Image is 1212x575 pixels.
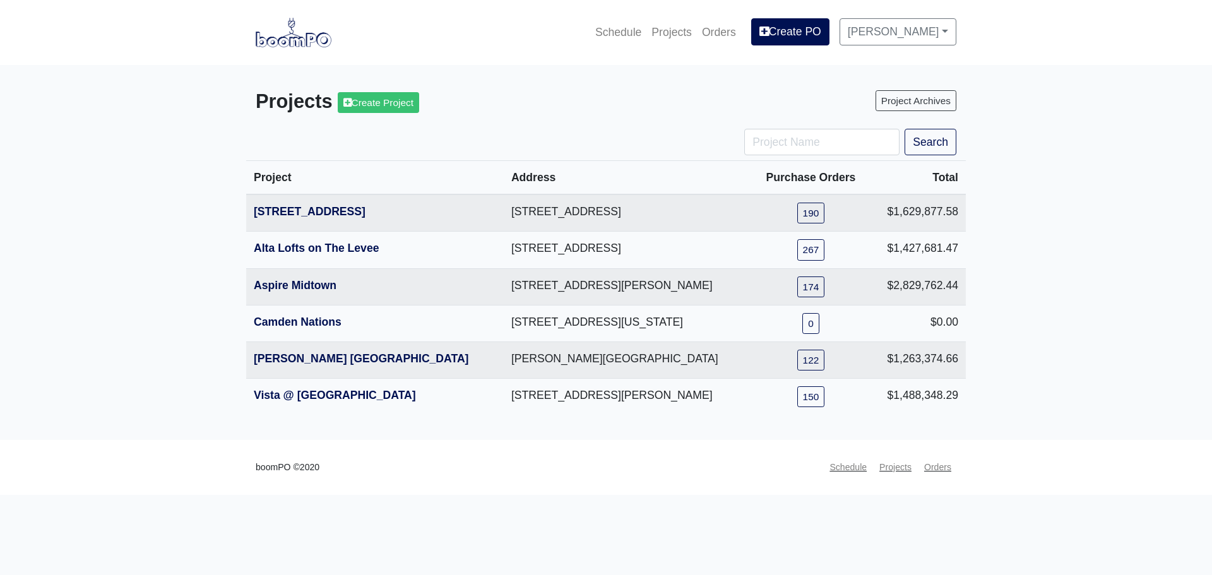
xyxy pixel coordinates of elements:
a: [STREET_ADDRESS] [254,205,365,218]
a: Create Project [338,92,419,113]
th: Project [246,161,504,195]
a: Camden Nations [254,316,342,328]
a: Projects [874,455,917,480]
td: [STREET_ADDRESS] [504,194,752,232]
a: [PERSON_NAME] [GEOGRAPHIC_DATA] [254,352,468,365]
a: 0 [802,313,819,334]
a: Aspire Midtown [254,279,336,292]
a: 190 [797,203,825,223]
a: 267 [797,239,825,260]
a: Projects [646,18,697,46]
th: Total [869,161,966,195]
a: Project Archives [876,90,956,111]
img: boomPO [256,18,331,47]
td: $1,427,681.47 [869,232,966,268]
a: Orders [697,18,741,46]
td: $1,488,348.29 [869,378,966,415]
a: Schedule [824,455,872,480]
h3: Projects [256,90,597,114]
th: Address [504,161,752,195]
td: [STREET_ADDRESS][PERSON_NAME] [504,268,752,305]
a: [PERSON_NAME] [840,18,956,45]
td: [STREET_ADDRESS] [504,232,752,268]
button: Search [905,129,956,155]
td: [STREET_ADDRESS][US_STATE] [504,305,752,341]
a: Create PO [751,18,829,45]
td: $1,629,877.58 [869,194,966,232]
small: boomPO ©2020 [256,460,319,475]
td: $2,829,762.44 [869,268,966,305]
td: $1,263,374.66 [869,341,966,378]
input: Project Name [744,129,900,155]
a: 174 [797,276,825,297]
a: 150 [797,386,825,407]
td: [STREET_ADDRESS][PERSON_NAME] [504,378,752,415]
a: Alta Lofts on The Levee [254,242,379,254]
a: Orders [919,455,956,480]
th: Purchase Orders [752,161,870,195]
a: Vista @ [GEOGRAPHIC_DATA] [254,389,416,401]
td: $0.00 [869,305,966,341]
a: Schedule [590,18,646,46]
a: 122 [797,350,825,370]
td: [PERSON_NAME][GEOGRAPHIC_DATA] [504,341,752,378]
